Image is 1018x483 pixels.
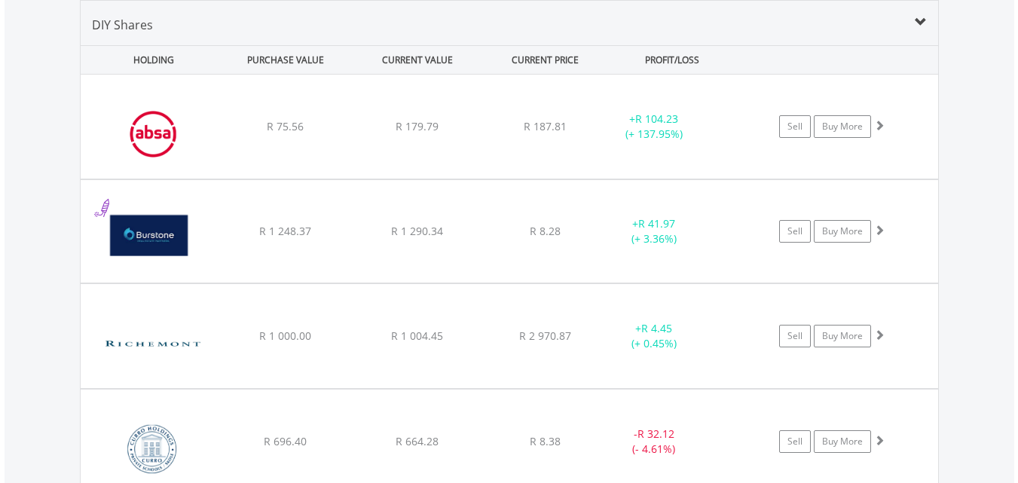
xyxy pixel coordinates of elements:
[635,112,678,126] span: R 104.23
[485,46,604,74] div: CURRENT PRICE
[641,321,672,335] span: R 4.45
[530,434,561,448] span: R 8.38
[353,46,482,74] div: CURRENT VALUE
[779,430,811,453] a: Sell
[814,220,871,243] a: Buy More
[598,321,711,351] div: + (+ 0.45%)
[814,115,871,138] a: Buy More
[530,224,561,238] span: R 8.28
[814,430,871,453] a: Buy More
[779,220,811,243] a: Sell
[259,329,311,343] span: R 1 000.00
[88,93,218,175] img: EQU.ZA.ABG.png
[814,325,871,347] a: Buy More
[598,112,711,142] div: + (+ 137.95%)
[267,119,304,133] span: R 75.56
[637,426,674,441] span: R 32.12
[391,224,443,238] span: R 1 290.34
[92,17,153,33] span: DIY Shares
[638,216,675,231] span: R 41.97
[88,303,218,384] img: EQU.ZA.CFR.png
[524,119,567,133] span: R 187.81
[391,329,443,343] span: R 1 004.45
[598,426,711,457] div: - (- 4.61%)
[396,434,439,448] span: R 664.28
[88,199,218,279] img: EQU.ZA.BTN.png
[81,46,219,74] div: HOLDING
[598,216,711,246] div: + (+ 3.36%)
[259,224,311,238] span: R 1 248.37
[519,329,571,343] span: R 2 970.87
[608,46,737,74] div: PROFIT/LOSS
[396,119,439,133] span: R 179.79
[222,46,350,74] div: PURCHASE VALUE
[264,434,307,448] span: R 696.40
[779,115,811,138] a: Sell
[779,325,811,347] a: Sell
